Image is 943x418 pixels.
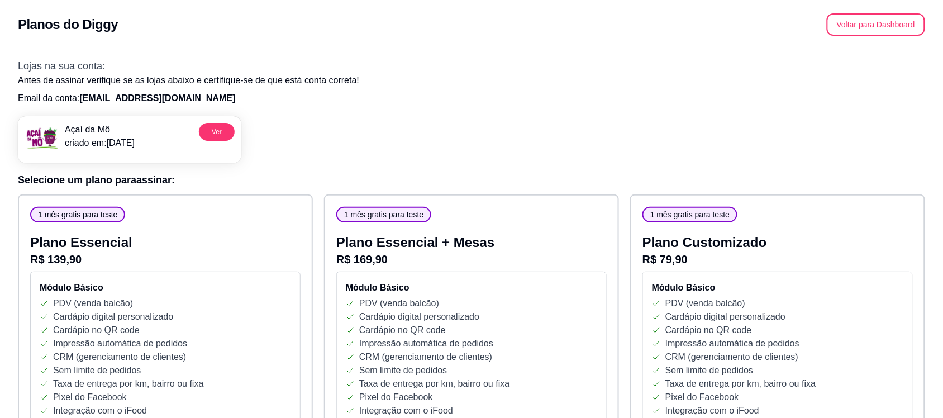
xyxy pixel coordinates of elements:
[642,251,913,267] p: R$ 79,90
[359,324,446,337] p: Cardápio no QR code
[34,209,122,220] span: 1 mês gratis para teste
[53,364,141,377] p: Sem limite de pedidos
[65,123,135,136] p: Açaí da Mô
[665,364,753,377] p: Sem limite de pedidos
[30,251,301,267] p: R$ 139,90
[665,337,799,350] p: Impressão automática de pedidos
[53,337,187,350] p: Impressão automática de pedidos
[18,172,925,188] h3: Selecione um plano para assinar :
[336,234,607,251] p: Plano Essencial + Mesas
[359,350,492,364] p: CRM (gerenciamento de clientes)
[65,136,135,150] p: criado em: [DATE]
[79,93,235,103] span: [EMAIL_ADDRESS][DOMAIN_NAME]
[652,281,903,294] h4: Módulo Básico
[30,234,301,251] p: Plano Essencial
[359,310,479,324] p: Cardápio digital personalizado
[827,20,925,29] a: Voltar para Dashboard
[40,281,291,294] h4: Módulo Básico
[53,297,133,310] p: PDV (venda balcão)
[18,58,925,74] h3: Lojas na sua conta:
[646,209,734,220] span: 1 mês gratis para teste
[665,324,752,337] p: Cardápio no QR code
[359,337,493,350] p: Impressão automática de pedidos
[359,297,439,310] p: PDV (venda balcão)
[199,123,235,141] button: Ver
[18,116,241,163] a: menu logoAçaí da Môcriado em:[DATE]Ver
[53,350,186,364] p: CRM (gerenciamento de clientes)
[53,324,140,337] p: Cardápio no QR code
[359,404,453,417] p: Integração com o iFood
[346,281,597,294] h4: Módulo Básico
[665,350,798,364] p: CRM (gerenciamento de clientes)
[18,16,118,34] h2: Planos do Diggy
[665,297,745,310] p: PDV (venda balcão)
[359,364,447,377] p: Sem limite de pedidos
[665,377,816,391] p: Taxa de entrega por km, bairro ou fixa
[53,310,173,324] p: Cardápio digital personalizado
[665,310,785,324] p: Cardápio digital personalizado
[642,234,913,251] p: Plano Customizado
[665,404,759,417] p: Integração com o iFood
[18,92,925,105] p: Email da conta:
[53,391,127,404] p: Pixel do Facebook
[25,123,58,156] img: menu logo
[827,13,925,36] button: Voltar para Dashboard
[340,209,428,220] span: 1 mês gratis para teste
[53,377,203,391] p: Taxa de entrega por km, bairro ou fixa
[665,391,739,404] p: Pixel do Facebook
[336,251,607,267] p: R$ 169,90
[53,404,147,417] p: Integração com o iFood
[359,391,433,404] p: Pixel do Facebook
[359,377,509,391] p: Taxa de entrega por km, bairro ou fixa
[18,74,925,87] p: Antes de assinar verifique se as lojas abaixo e certifique-se de que está conta correta!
